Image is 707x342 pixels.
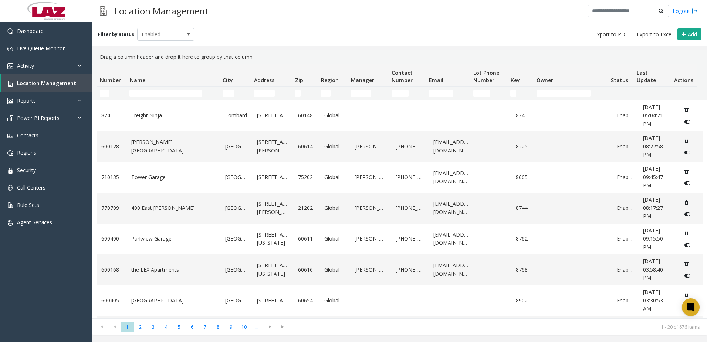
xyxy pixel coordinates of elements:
[276,322,289,332] span: Go to the last page
[186,322,199,332] span: Page 6
[681,239,694,251] button: Disable
[643,196,672,221] a: [DATE] 08:17:27 PM
[643,103,672,128] a: [DATE] 05:04:21 PM
[173,322,186,332] span: Page 5
[298,235,315,243] a: 60611
[131,204,216,212] a: 400 East [PERSON_NAME]
[681,258,693,270] button: Delete
[121,322,134,332] span: Page 1
[263,322,276,332] span: Go to the next page
[17,184,45,191] span: Call Centers
[643,288,672,313] a: [DATE] 03:30:53 AM
[433,169,470,186] a: [EMAIL_ADDRESS][DOMAIN_NAME]
[225,235,248,243] a: [GEOGRAPHIC_DATA]
[396,266,424,274] a: [PHONE_NUMBER]
[591,29,631,40] button: Export to PDF
[17,27,44,34] span: Dashboard
[429,90,453,97] input: Email Filter
[17,149,36,156] span: Regions
[131,235,216,243] a: Parkview Garage
[298,296,315,305] a: 60654
[7,28,13,34] img: 'icon'
[298,111,315,120] a: 60148
[681,289,693,301] button: Delete
[681,116,694,128] button: Disable
[7,115,13,121] img: 'icon'
[138,28,183,40] span: Enabled
[617,173,634,181] a: Enabled
[396,235,424,243] a: [PHONE_NUMBER]
[7,202,13,208] img: 'icon'
[295,77,303,84] span: Zip
[516,142,533,151] a: 8225
[594,31,628,38] span: Export to PDF
[321,77,339,84] span: Region
[100,77,121,84] span: Number
[100,90,109,97] input: Number Filter
[643,104,663,127] span: [DATE] 05:04:21 PM
[433,138,470,155] a: [EMAIL_ADDRESS][DOMAIN_NAME]
[254,90,275,97] input: Address Filter
[278,324,288,330] span: Go to the last page
[237,322,250,332] span: Page 10
[298,173,315,181] a: 75202
[643,258,663,281] span: [DATE] 03:58:40 PM
[7,46,13,52] img: 'icon'
[101,204,122,212] a: 770709
[637,69,656,84] span: Last Update
[355,266,387,274] a: [PERSON_NAME]
[617,235,634,243] a: Enabled
[643,165,663,189] span: [DATE] 09:45:47 PM
[92,64,707,318] div: Data table
[265,324,275,330] span: Go to the next page
[17,219,52,226] span: Agent Services
[225,296,248,305] a: [GEOGRAPHIC_DATA]
[681,270,694,282] button: Disable
[17,132,38,139] span: Contacts
[473,69,499,84] span: Lot Phone Number
[643,196,663,220] span: [DATE] 08:17:27 PM
[516,266,533,274] a: 8768
[7,220,13,226] img: 'icon'
[298,266,315,274] a: 60616
[257,173,290,181] a: [STREET_ADDRESS]
[111,2,212,20] h3: Location Management
[516,173,533,181] a: 8665
[681,166,693,178] button: Delete
[355,204,387,212] a: [PERSON_NAME]
[433,261,470,278] a: [EMAIL_ADDRESS][DOMAIN_NAME]
[1,74,92,92] a: Location Management
[318,87,348,100] td: Region Filter
[516,111,533,120] a: 824
[321,90,331,97] input: Region Filter
[643,288,663,312] span: [DATE] 03:30:53 AM
[643,227,672,251] a: [DATE] 09:15:50 PM
[7,98,13,104] img: 'icon'
[473,90,490,97] input: Lot Phone Number Filter
[250,322,263,332] span: Page 11
[17,45,65,52] span: Live Queue Monitor
[511,77,520,84] span: Key
[617,111,634,120] a: Enabled
[7,185,13,191] img: 'icon'
[7,150,13,156] img: 'icon'
[396,204,424,212] a: [PHONE_NUMBER]
[637,31,673,38] span: Export to Excel
[351,77,374,84] span: Manager
[131,138,216,155] a: [PERSON_NAME][GEOGRAPHIC_DATA]
[298,142,315,151] a: 60614
[134,322,147,332] span: Page 2
[392,90,409,97] input: Contact Number Filter
[643,227,663,251] span: [DATE] 09:15:50 PM
[534,87,608,100] td: Owner Filter
[257,261,290,278] a: [STREET_ADDRESS][US_STATE]
[673,7,698,15] a: Logout
[351,90,371,97] input: Manager Filter
[147,322,160,332] span: Page 3
[101,111,122,120] a: 824
[510,90,516,97] input: Key Filter
[101,235,122,243] a: 600400
[130,77,145,84] span: Name
[537,77,553,84] span: Owner
[396,173,424,181] a: [PHONE_NUMBER]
